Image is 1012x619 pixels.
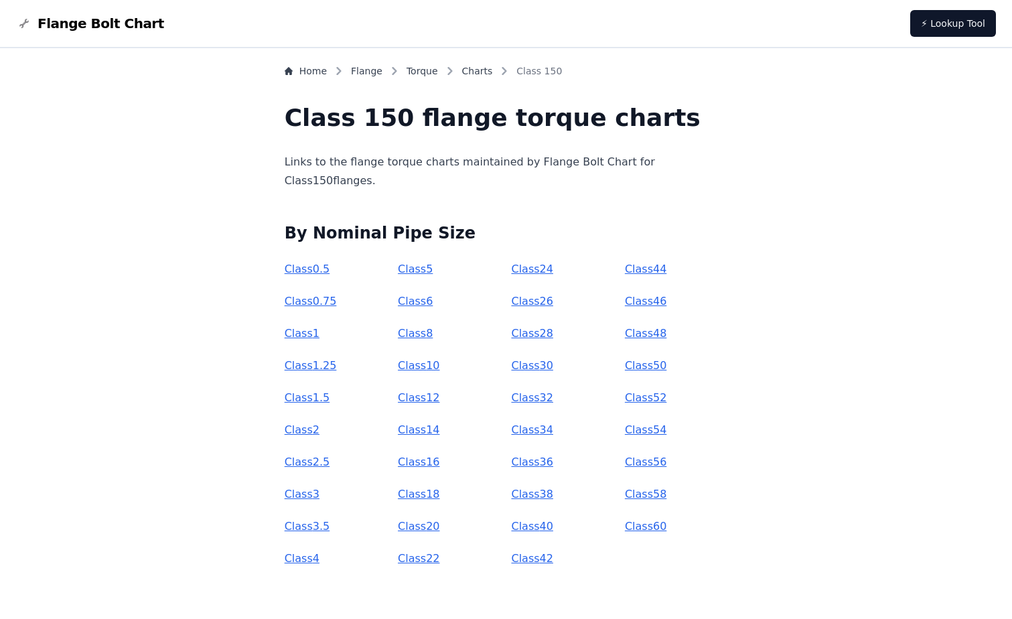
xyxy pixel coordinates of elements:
[511,391,553,404] a: Class32
[16,15,32,31] img: Flange Bolt Chart Logo
[398,488,439,500] a: Class18
[398,520,439,533] a: Class20
[511,423,553,436] a: Class34
[625,423,666,436] a: Class54
[398,456,439,468] a: Class16
[285,263,330,275] a: Class0.5
[285,488,319,500] a: Class3
[625,359,666,372] a: Class50
[625,295,666,307] a: Class46
[462,64,493,78] a: Charts
[407,64,438,78] a: Torque
[511,327,553,340] a: Class28
[511,359,553,372] a: Class30
[511,456,553,468] a: Class36
[398,359,439,372] a: Class10
[285,456,330,468] a: Class2.5
[398,295,433,307] a: Class6
[625,520,666,533] a: Class60
[625,488,666,500] a: Class58
[511,520,553,533] a: Class40
[398,327,433,340] a: Class8
[285,295,337,307] a: Class0.75
[910,10,996,37] a: ⚡ Lookup Tool
[516,64,562,78] span: Class 150
[285,423,319,436] a: Class2
[511,488,553,500] a: Class38
[285,552,319,565] a: Class4
[16,14,164,33] a: Flange Bolt Chart LogoFlange Bolt Chart
[625,456,666,468] a: Class56
[285,64,728,83] nav: Breadcrumb
[285,153,728,190] p: Links to the flange torque charts maintained by Flange Bolt Chart for Class 150 flanges.
[285,327,319,340] a: Class1
[625,263,666,275] a: Class44
[511,263,553,275] a: Class24
[625,327,666,340] a: Class48
[398,263,433,275] a: Class5
[285,359,337,372] a: Class1.25
[398,423,439,436] a: Class14
[38,14,164,33] span: Flange Bolt Chart
[511,295,553,307] a: Class26
[285,391,330,404] a: Class1.5
[351,64,382,78] a: Flange
[285,520,330,533] a: Class3.5
[511,552,553,565] a: Class42
[285,105,728,131] h1: Class 150 flange torque charts
[285,64,327,78] a: Home
[398,391,439,404] a: Class12
[285,222,728,244] h2: By Nominal Pipe Size
[625,391,666,404] a: Class52
[398,552,439,565] a: Class22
